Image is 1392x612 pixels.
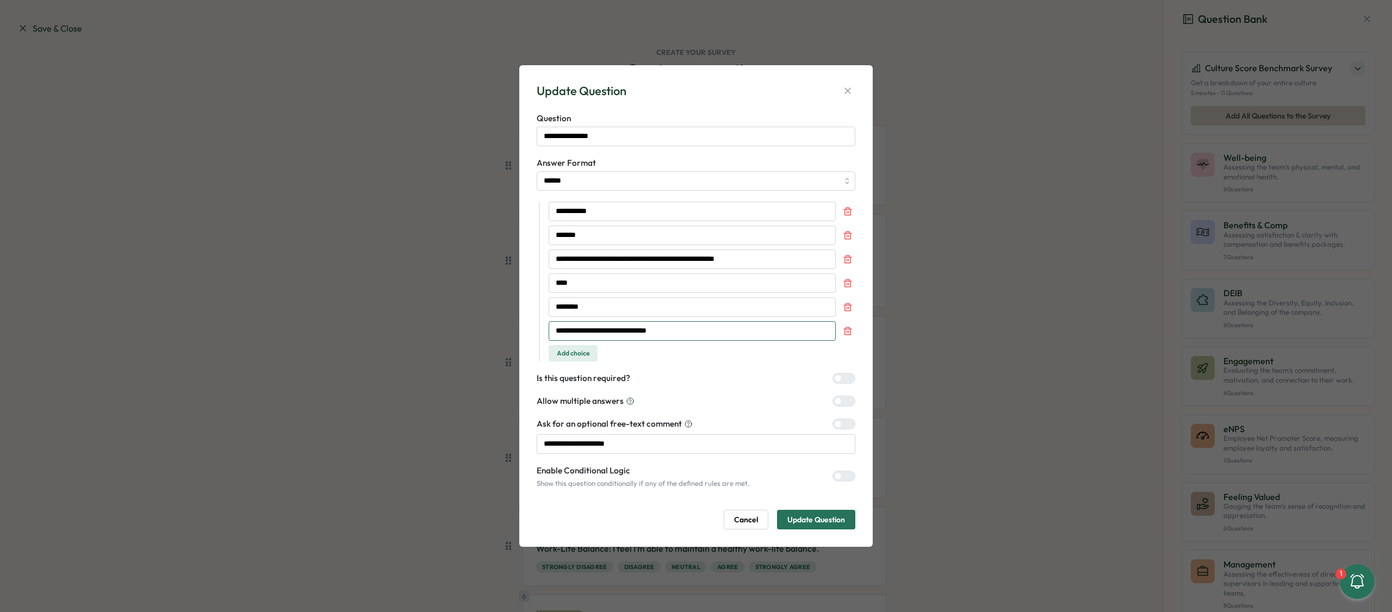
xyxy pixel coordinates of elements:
p: Show this question conditionally if any of the defined rules are met. [537,479,750,489]
label: Question [537,113,855,124]
div: Update Question [537,83,626,99]
span: Cancel [734,510,758,529]
button: Remove choice 1 [840,204,855,219]
button: Update Question [777,510,855,529]
label: Enable Conditional Logic [537,465,750,477]
button: Remove choice 3 [840,252,855,267]
button: 1 [1340,564,1375,599]
button: Add choice [549,345,598,361]
button: Remove choice 6 [840,323,855,339]
button: Remove choice 5 [840,299,855,315]
span: Add choice [557,346,589,361]
button: Cancel [724,510,768,529]
label: Is this question required? [537,372,630,384]
label: Answer Format [537,157,855,169]
button: Remove choice 2 [840,228,855,243]
div: 1 [1335,569,1346,579]
span: Ask for an optional free-text comment [537,418,682,430]
button: Remove choice 4 [840,276,855,291]
span: Allow multiple answers [537,395,624,407]
span: Update Question [787,510,845,529]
